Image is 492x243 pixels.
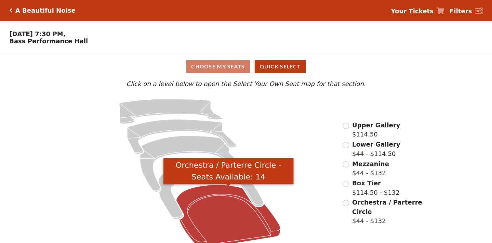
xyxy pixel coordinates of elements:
[255,60,306,73] button: Quick Select
[352,121,400,139] label: $114.50
[352,141,400,148] span: Lower Gallery
[9,8,12,13] a: Click here to go back to filters
[352,159,389,178] label: $44 - $132
[352,199,422,215] span: Orchestra / Parterre Circle
[352,179,381,187] span: Box Tier
[15,7,75,14] h5: A Beautiful Noise
[127,120,236,154] path: Lower Gallery - Seats Available: 40
[391,7,433,15] strong: Your Tickets
[352,198,423,226] label: $44 - $132
[391,7,444,16] a: Your Tickets
[449,7,483,16] a: Filters
[352,179,400,197] label: $114.50 - $132
[352,140,400,158] label: $44 - $114.50
[352,160,389,167] span: Mezzanine
[352,121,400,129] span: Upper Gallery
[163,158,293,185] div: Orchestra / Parterre Circle - Seats Available: 14
[449,7,472,15] strong: Filters
[66,79,426,89] p: Click on a level below to open the Select Your Own Seat map for that section.
[119,99,222,124] path: Upper Gallery - Seats Available: 273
